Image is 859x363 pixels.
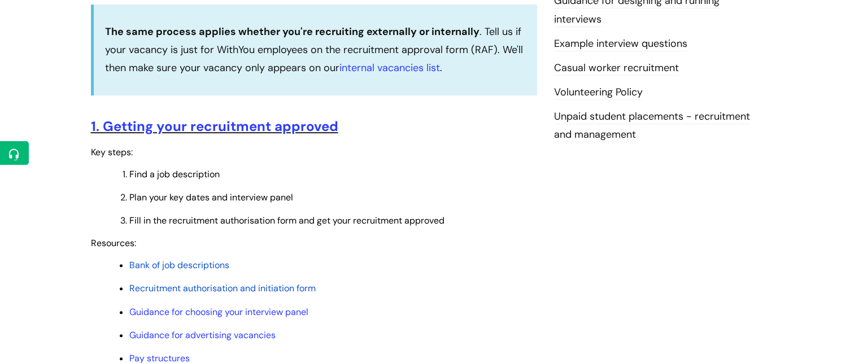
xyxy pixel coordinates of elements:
span: Plan your key dates and interview panel [129,191,293,203]
a: Recruitment authorisation and initiation form [129,282,316,294]
span: Key steps: [91,146,133,158]
strong: The same process applies whether you're recruiting externally or internally [105,25,479,38]
a: Bank of job descriptions [129,259,229,271]
p: . Tell us if your vacancy is just for WithYou employees on the recruitment approval form (RAF). W... [105,23,526,77]
span: Find a job description [129,168,220,180]
a: Example interview questions [554,37,687,51]
a: Volunteering Policy [554,85,643,100]
a: internal vacancies list [339,61,440,75]
a: Guidance for advertising vacancies [129,329,276,341]
a: Unpaid student placements - recruitment and management [554,110,750,142]
span: Resources: [91,237,136,249]
span: Fill in the recruitment authorisation form and get your recruitment approved [129,215,444,226]
a: 1. Getting your recruitment approved [91,117,338,135]
a: Guidance for choosing your interview panel [129,306,308,318]
a: Casual worker recruitment [554,61,679,76]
